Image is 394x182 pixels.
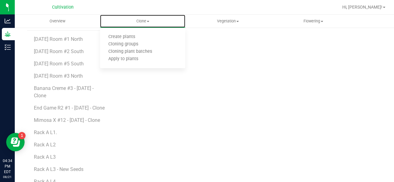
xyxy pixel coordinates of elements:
[18,132,26,139] iframe: Resource center unread badge
[185,15,271,28] a: Vegetation
[34,154,56,160] span: Rack A L3
[15,15,100,28] a: Overview
[34,117,100,123] span: Mimosa X #12 - [DATE] - Clone
[5,44,11,50] inline-svg: Inventory
[100,56,147,62] span: Apply to plants
[3,175,12,179] p: 08/21
[34,36,83,42] span: [DATE] Room #1 North
[271,18,356,24] span: Flowering
[34,105,105,111] span: End Game R2 #1 - [DATE] - Clone
[100,49,160,54] span: Cloning plant batches
[100,15,185,28] a: Clone Create plants Cloning groups Cloning plant batches Apply to plants
[34,130,57,135] span: Rack A L1.
[6,133,25,151] iframe: Resource center
[100,18,185,24] span: Clone
[34,142,56,148] span: Rack A L2
[5,31,11,37] inline-svg: Grow
[34,85,94,99] span: Banana Creme #3 - [DATE] - Clone
[41,18,74,24] span: Overview
[34,166,83,172] span: Rack A L3 - New Seeds
[100,42,147,47] span: Cloning groups
[100,34,143,40] span: Create plants
[34,61,84,67] span: [DATE] Room #5 South
[271,15,356,28] a: Flowering
[3,158,12,175] p: 04:34 PM EDT
[5,18,11,24] inline-svg: Analytics
[34,48,84,54] span: [DATE] Room #2 South
[186,18,270,24] span: Vegetation
[342,5,382,10] span: Hi, [PERSON_NAME]!
[34,73,83,79] span: [DATE] Room #3 North
[52,5,74,10] span: Cultivation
